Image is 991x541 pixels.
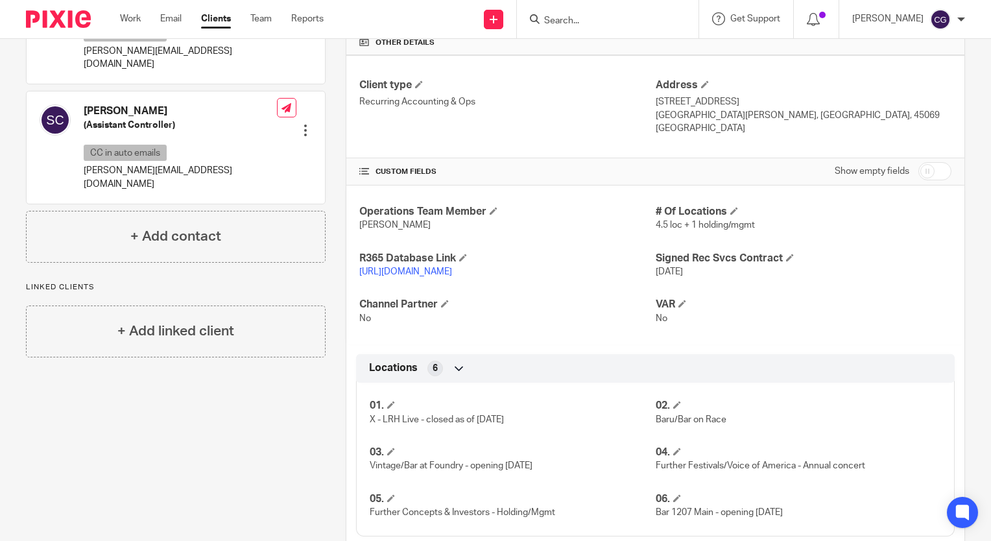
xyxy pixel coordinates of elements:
[370,461,532,470] span: Vintage/Bar at Foundry - opening [DATE]
[359,314,371,323] span: No
[656,415,726,424] span: Baru/Bar on Race
[656,298,951,311] h4: VAR
[84,119,277,132] h5: (Assistant Controller)
[160,12,182,25] a: Email
[656,267,683,276] span: [DATE]
[543,16,660,27] input: Search
[656,399,941,413] h4: 02.
[130,226,221,246] h4: + Add contact
[656,95,951,108] p: [STREET_ADDRESS]
[370,415,504,424] span: X - LRH Live - closed as of [DATE]
[370,508,555,517] span: Further Concepts & Investors - Holding/Mgmt
[656,446,941,459] h4: 04.
[359,221,431,230] span: [PERSON_NAME]
[656,508,783,517] span: Bar 1207 Main - opening [DATE]
[84,104,277,118] h4: [PERSON_NAME]
[656,461,865,470] span: Further Festivals/Voice of America - Annual concert
[656,221,755,230] span: 4.5 loc + 1 holding/mgmt
[359,252,655,265] h4: R365 Database Link
[433,362,438,375] span: 6
[376,38,435,48] span: Other details
[26,282,326,293] p: Linked clients
[84,145,167,161] p: CC in auto emails
[656,122,951,135] p: [GEOGRAPHIC_DATA]
[370,492,655,506] h4: 05.
[26,10,91,28] img: Pixie
[40,104,71,136] img: svg%3E
[370,446,655,459] h4: 03.
[359,78,655,92] h4: Client type
[291,12,324,25] a: Reports
[730,14,780,23] span: Get Support
[84,45,277,71] p: [PERSON_NAME][EMAIL_ADDRESS][DOMAIN_NAME]
[84,164,277,191] p: [PERSON_NAME][EMAIL_ADDRESS][DOMAIN_NAME]
[656,109,951,122] p: [GEOGRAPHIC_DATA][PERSON_NAME], [GEOGRAPHIC_DATA], 45069
[656,78,951,92] h4: Address
[835,165,909,178] label: Show empty fields
[370,399,655,413] h4: 01.
[201,12,231,25] a: Clients
[359,267,452,276] a: [URL][DOMAIN_NAME]
[852,12,924,25] p: [PERSON_NAME]
[117,321,234,341] h4: + Add linked client
[120,12,141,25] a: Work
[656,492,941,506] h4: 06.
[359,167,655,177] h4: CUSTOM FIELDS
[656,252,951,265] h4: Signed Rec Svcs Contract
[656,205,951,219] h4: # Of Locations
[930,9,951,30] img: svg%3E
[250,12,272,25] a: Team
[369,361,418,375] span: Locations
[359,95,655,108] p: Recurring Accounting & Ops
[359,205,655,219] h4: Operations Team Member
[359,298,655,311] h4: Channel Partner
[656,314,667,323] span: No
